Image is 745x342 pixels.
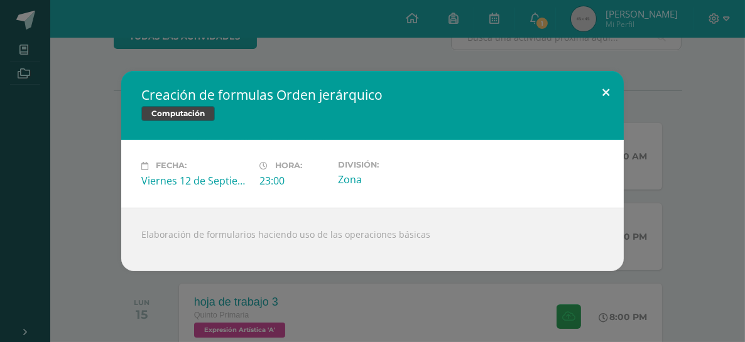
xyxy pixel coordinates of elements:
[338,160,446,169] label: División:
[588,71,624,114] button: Close (Esc)
[141,106,215,121] span: Computación
[259,174,328,188] div: 23:00
[141,86,604,104] h2: Creación de formulas Orden jerárquico
[156,161,187,171] span: Fecha:
[121,208,624,271] div: Elaboración de formularios haciendo uso de las operaciones básicas
[141,174,249,188] div: Viernes 12 de Septiembre
[275,161,302,171] span: Hora:
[338,173,446,186] div: Zona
